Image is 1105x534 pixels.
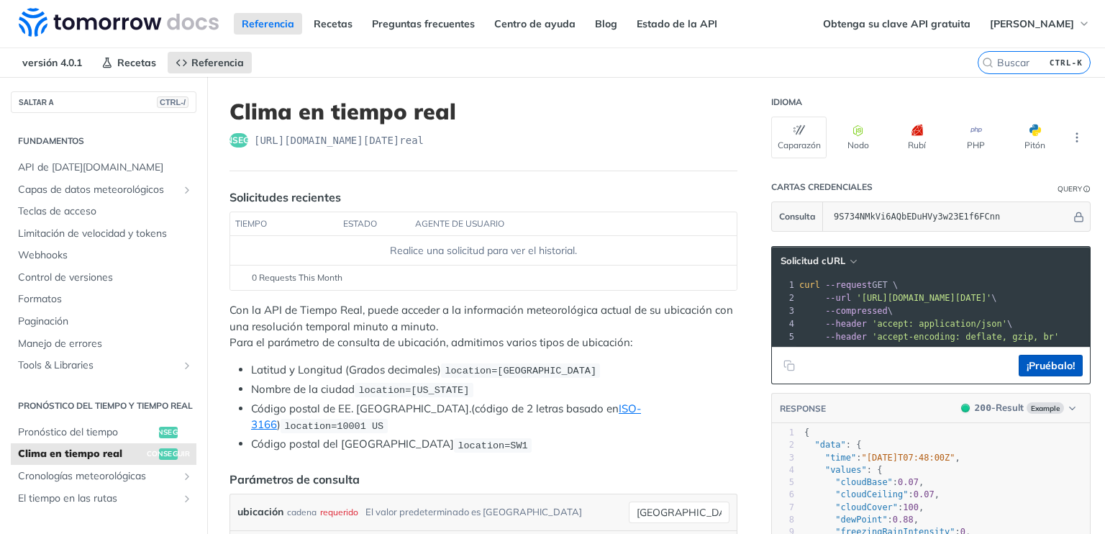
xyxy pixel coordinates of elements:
[18,160,163,173] font: API de [DATE][DOMAIN_NAME]
[1027,359,1075,372] font: ¡Pruébalo!
[772,489,794,501] div: 6
[1058,184,1082,194] div: Query
[771,181,873,192] font: Cartas credenciales
[94,52,164,73] a: Recetas
[320,507,358,517] font: requerido
[237,505,283,518] font: ubicación
[252,271,342,284] span: 0 Requests This Month
[364,13,483,35] a: Preguntas frecuentes
[772,464,794,476] div: 4
[1024,140,1045,150] font: Pitón
[11,466,196,487] a: Cronologías meteorológicasMostrar subpáginas para Cronologías del tiempo
[254,133,424,148] span: https://api.tomorrow.io/v4/weather/realtime
[11,201,196,222] a: Teclas de acceso
[168,52,252,73] a: Referencia
[18,292,62,305] font: Formatos
[181,184,193,196] button: Mostrar subpáginas para capas de datos meteorológicos
[287,507,317,517] font: cadena
[799,319,1012,329] span: \
[772,279,796,291] div: 1
[804,515,919,525] span: : ,
[18,248,68,261] font: Webhooks
[18,227,167,240] font: Limitación de velocidad y tokens
[779,355,799,376] button: Copiar al portapapeles
[277,417,281,431] font: )
[365,506,582,517] font: El valor predeterminado es [GEOGRAPHIC_DATA]
[1083,186,1091,193] i: Information
[18,425,118,438] font: Pronóstico del tiempo
[990,17,1074,30] font: [PERSON_NAME]
[772,427,794,439] div: 1
[1071,209,1086,224] button: Hide
[181,471,193,482] button: Mostrar subpáginas para Cronologías del tiempo
[251,363,441,376] font: Latitud y Longitud (Grados decimales)
[214,135,265,145] font: conseguir
[804,440,862,450] span: : {
[157,96,188,108] span: CTRL-/
[772,452,794,464] div: 3
[11,179,196,201] a: Capas de datos meteorológicosMostrar subpáginas para capas de datos meteorológicos
[778,140,821,150] font: Caparazón
[975,401,1024,415] div: - Result
[486,13,583,35] a: Centro de ayuda
[823,17,970,30] font: Obtenga su clave API gratuita
[191,56,244,69] font: Referencia
[1066,127,1088,148] button: Más idiomas
[815,13,978,35] a: Obtenga su clave API gratuita
[835,477,892,487] span: "cloudBase"
[862,453,955,463] span: "[DATE]T07:48:00Z"
[22,56,82,69] font: versión 4.0.1
[914,489,935,499] span: 0.07
[948,117,1004,158] button: PHP
[251,437,454,451] font: Código postal del [GEOGRAPHIC_DATA]
[772,439,794,451] div: 2
[1046,55,1086,70] kbd: CTRL-K
[804,477,924,487] span: : ,
[229,335,632,349] font: Para el parámetro de consulta de ubicación, admitimos varios tipos de ubicación:
[18,400,193,411] font: Pronóstico del tiempo y tiempo real
[229,472,360,487] font: Parámetros de consulta
[771,117,827,158] button: Caparazón
[229,190,341,204] font: Solicitudes recientes
[147,427,190,437] font: conseguir
[11,333,196,355] a: Manejo de errores
[804,465,882,475] span: : {
[967,140,985,150] font: PHP
[825,332,867,342] span: --header
[372,17,475,30] font: Preguntas frecuentes
[11,245,196,266] a: Webhooks
[19,8,219,37] img: Documentación de la API meteorológica de Tomorrow.io
[872,332,1059,342] span: 'accept-encoding: deflate, gzip, br'
[19,99,54,107] font: SALTAR A
[975,402,991,413] span: 200
[772,514,794,526] div: 8
[804,427,809,438] span: {
[18,314,68,327] font: Paginación
[982,57,993,68] svg: Buscar
[181,360,193,371] button: Show subpages for Tools & Libraries
[825,280,872,290] span: --request
[825,293,851,303] span: --url
[893,515,914,525] span: 0.88
[856,293,991,303] span: '[URL][DOMAIN_NAME][DATE]'
[18,204,96,217] font: Teclas de acceso
[1019,355,1083,376] button: ¡Pruébalo!
[445,366,596,376] span: location=[GEOGRAPHIC_DATA]
[825,306,888,316] span: --compressed
[595,17,617,30] font: Blog
[18,183,164,196] font: Capas de datos meteorológicos
[799,306,893,316] span: \
[11,422,196,443] a: Pronóstico del tiempoconseguir
[181,493,193,504] button: Mostrar subpáginas de El tiempo en las rutas
[11,488,196,510] a: El tiempo en las rutasMostrar subpáginas de El tiempo en las rutas
[18,358,178,373] span: Tools & Libraries
[903,502,919,512] span: 100
[235,218,267,229] font: tiempo
[779,402,827,416] button: RESPONSE
[804,489,940,499] span: : ,
[314,17,353,30] font: Recetas
[898,477,919,487] span: 0.07
[827,202,1071,231] input: apikey
[847,140,869,150] font: Nodo
[889,117,945,158] button: Rubí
